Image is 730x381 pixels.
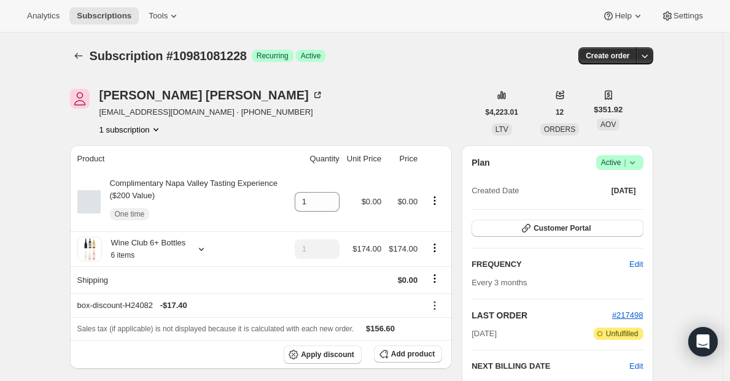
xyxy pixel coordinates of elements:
[544,125,575,134] span: ORDERS
[495,125,508,134] span: LTV
[362,197,382,206] span: $0.00
[601,156,639,169] span: Active
[425,194,445,207] button: Product actions
[149,11,168,21] span: Tools
[578,47,637,64] button: Create order
[472,278,527,287] span: Every 3 months
[301,51,321,61] span: Active
[20,7,67,25] button: Analytics
[604,182,643,199] button: [DATE]
[688,327,718,356] div: Open Intercom Messenger
[612,309,643,321] button: #217498
[70,145,291,172] th: Product
[472,258,629,271] h2: FREQUENCY
[629,258,643,271] span: Edit
[352,244,381,253] span: $174.00
[534,223,591,233] span: Customer Portal
[398,275,418,285] span: $0.00
[160,299,187,312] span: - $17.40
[257,51,289,61] span: Recurring
[615,11,631,21] span: Help
[612,310,643,320] a: #217498
[600,120,616,129] span: AOV
[115,209,145,219] span: One time
[472,309,612,321] h2: LAST ORDER
[374,345,442,363] button: Add product
[425,241,445,255] button: Product actions
[111,251,135,260] small: 6 items
[77,325,354,333] span: Sales tax (if applicable) is not displayed because it is calculated with each new order.
[141,7,187,25] button: Tools
[27,11,60,21] span: Analytics
[425,272,445,285] button: Shipping actions
[101,177,287,226] div: Complimentary Napa Valley Tasting Experience ($200 Value)
[301,350,354,360] span: Apply discount
[70,89,90,109] span: Janet Fretz-wingrove
[99,106,324,118] span: [EMAIL_ADDRESS][DOMAIN_NAME] · [PHONE_NUMBER]
[478,104,526,121] button: $4,223.01
[472,360,629,372] h2: NEXT BILLING DATE
[606,329,639,339] span: Unfulfilled
[77,11,131,21] span: Subscriptions
[284,345,362,364] button: Apply discount
[398,197,418,206] span: $0.00
[472,185,519,197] span: Created Date
[472,328,497,340] span: [DATE]
[622,255,650,274] button: Edit
[556,107,564,117] span: 12
[674,11,703,21] span: Settings
[99,89,324,101] div: [PERSON_NAME] [PERSON_NAME]
[594,104,623,116] span: $351.92
[595,7,651,25] button: Help
[472,220,643,237] button: Customer Portal
[391,349,435,359] span: Add product
[77,299,418,312] div: box-discount-H24082
[389,244,417,253] span: $174.00
[366,324,395,333] span: $156.60
[472,156,490,169] h2: Plan
[291,145,343,172] th: Quantity
[70,47,87,64] button: Subscriptions
[624,158,626,167] span: |
[486,107,518,117] span: $4,223.01
[343,145,385,172] th: Unit Price
[629,360,643,372] button: Edit
[90,49,247,63] span: Subscription #10981081228
[99,123,162,136] button: Product actions
[69,7,139,25] button: Subscriptions
[548,104,571,121] button: 12
[654,7,710,25] button: Settings
[102,237,186,261] div: Wine Club 6+ Bottles
[70,266,291,293] th: Shipping
[612,186,636,196] span: [DATE]
[385,145,421,172] th: Price
[586,51,629,61] span: Create order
